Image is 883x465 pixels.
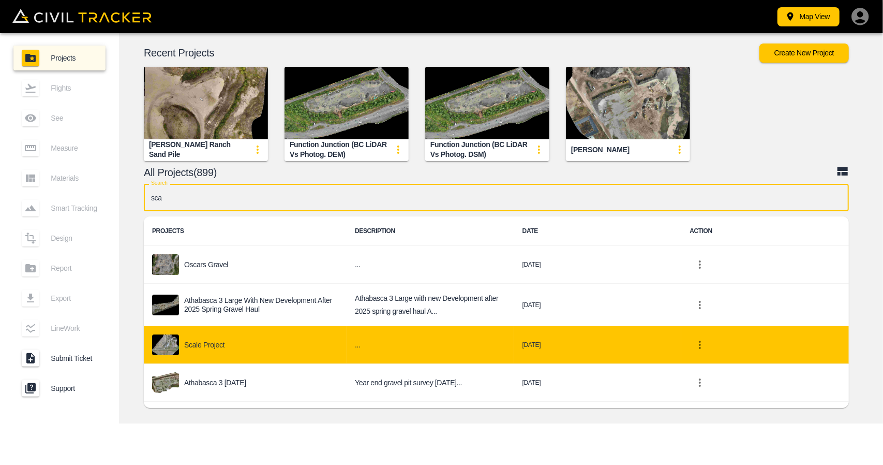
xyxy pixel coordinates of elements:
[529,139,549,160] button: update-card-details
[152,372,179,393] img: project-image
[355,258,506,271] h6: ...
[355,339,506,352] h6: ...
[152,335,179,355] img: project-image
[13,346,106,371] a: Submit Ticket
[184,296,338,313] p: Athabasca 3 Large with new Development after 2025 spring gravel haul
[514,216,682,246] th: DATE
[51,54,97,62] span: Projects
[514,246,682,284] td: [DATE]
[514,402,682,440] td: [DATE]
[388,139,409,160] button: update-card-details
[290,140,388,159] div: Function Junction (BC LiDAR vs Photog. DEM)
[152,295,179,315] img: project-image
[184,260,228,269] p: Oscars Gravel
[144,216,347,246] th: PROJECTS
[144,49,759,57] p: Recent Projects
[51,384,97,393] span: Support
[12,9,152,23] img: Civil Tracker
[347,216,514,246] th: DESCRIPTION
[355,292,506,317] h6: Athabasca 3 Large with new Development after 2025 spring gravel haul April 16/17,2025
[184,341,225,349] p: Scale Project
[152,254,179,275] img: project-image
[184,379,246,387] p: Athabasca 3 [DATE]
[514,326,682,364] td: [DATE]
[149,140,247,159] div: [PERSON_NAME] Ranch Sand pile
[144,67,268,139] img: Adams Ranch Sand pile
[144,168,836,177] p: All Projects(899)
[355,376,506,389] h6: Year end gravel pit survey October 2,2024
[566,67,690,139] img: Darby Gravel
[247,139,268,160] button: update-card-details
[514,364,682,402] td: [DATE]
[51,354,97,362] span: Submit Ticket
[425,67,549,139] img: Function Junction (BC LiDAR vs Photog. DSM)
[681,216,849,246] th: ACTION
[13,376,106,401] a: Support
[285,67,409,139] img: Function Junction (BC LiDAR vs Photog. DEM)
[669,139,690,160] button: update-card-details
[13,46,106,70] a: Projects
[430,140,529,159] div: Function Junction (BC LiDAR vs Photog. DSM)
[571,145,630,155] div: [PERSON_NAME]
[514,284,682,326] td: [DATE]
[777,7,840,26] button: Map View
[759,43,849,63] button: Create New Project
